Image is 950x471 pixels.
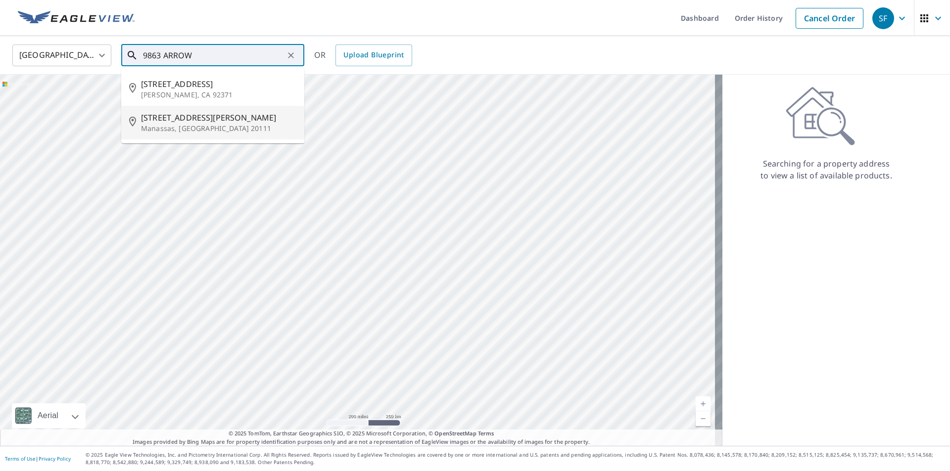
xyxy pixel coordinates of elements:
[478,429,494,437] a: Terms
[696,411,711,426] a: Current Level 5, Zoom Out
[5,456,71,462] p: |
[12,42,111,69] div: [GEOGRAPHIC_DATA]
[796,8,863,29] a: Cancel Order
[141,90,296,100] p: [PERSON_NAME], CA 92371
[143,42,284,69] input: Search by address or latitude-longitude
[284,48,298,62] button: Clear
[39,455,71,462] a: Privacy Policy
[434,429,476,437] a: OpenStreetMap
[335,44,412,66] a: Upload Blueprint
[760,158,893,181] p: Searching for a property address to view a list of available products.
[141,124,296,133] p: Manassas, [GEOGRAPHIC_DATA] 20111
[314,44,412,66] div: OR
[86,451,945,466] p: © 2025 Eagle View Technologies, Inc. and Pictometry International Corp. All Rights Reserved. Repo...
[35,403,61,428] div: Aerial
[18,11,135,26] img: EV Logo
[141,112,296,124] span: [STREET_ADDRESS][PERSON_NAME]
[141,78,296,90] span: [STREET_ADDRESS]
[696,396,711,411] a: Current Level 5, Zoom In
[872,7,894,29] div: SF
[229,429,494,438] span: © 2025 TomTom, Earthstar Geographics SIO, © 2025 Microsoft Corporation, ©
[5,455,36,462] a: Terms of Use
[12,403,86,428] div: Aerial
[343,49,404,61] span: Upload Blueprint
